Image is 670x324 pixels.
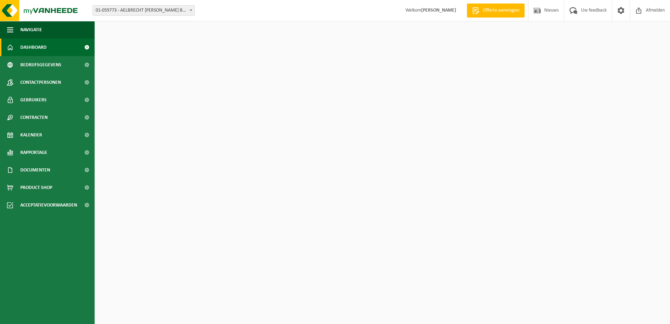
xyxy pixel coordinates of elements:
span: 01-059773 - AELBRECHT ERIC BV - MELDERT [93,6,194,15]
span: Contracten [20,109,48,126]
span: Dashboard [20,39,47,56]
span: Gebruikers [20,91,47,109]
span: Navigatie [20,21,42,39]
span: Kalender [20,126,42,144]
span: 01-059773 - AELBRECHT ERIC BV - MELDERT [93,5,195,16]
span: Product Shop [20,179,52,196]
span: Offerte aanvragen [481,7,521,14]
span: Documenten [20,161,50,179]
span: Bedrijfsgegevens [20,56,61,74]
span: Acceptatievoorwaarden [20,196,77,214]
span: Rapportage [20,144,47,161]
strong: [PERSON_NAME] [421,8,456,13]
span: Contactpersonen [20,74,61,91]
a: Offerte aanvragen [467,4,525,18]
